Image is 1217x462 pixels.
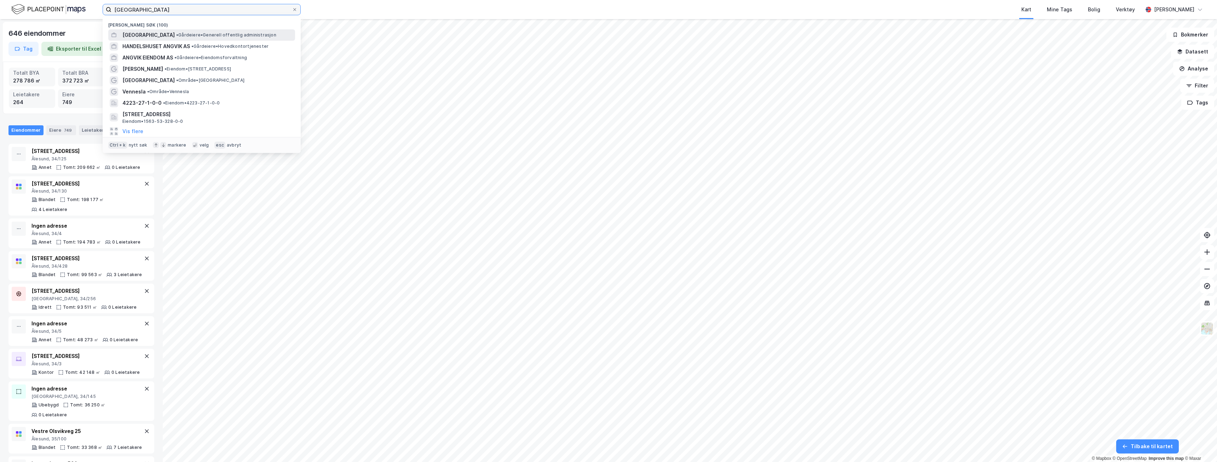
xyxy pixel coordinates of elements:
div: Kontor [39,370,54,375]
div: 0 Leietakere [108,304,137,310]
span: Gårdeiere • Hovedkontortjenester [191,44,269,49]
div: 0 Leietakere [112,165,140,170]
span: • [163,100,165,105]
div: Tomt: 198 177 ㎡ [67,197,104,203]
div: 0 Leietakere [39,412,67,418]
a: Mapbox [1092,456,1111,461]
div: Leietakere [13,91,51,98]
iframe: Chat Widget [1182,428,1217,462]
div: Ålesund, 34/3 [31,361,140,367]
img: Z [1200,322,1214,335]
a: OpenStreetMap [1113,456,1147,461]
div: Ålesund, 34/130 [31,188,143,194]
div: Annet [39,165,52,170]
span: [GEOGRAPHIC_DATA] [122,31,175,39]
div: 0 Leietakere [110,337,138,343]
div: Blandet [39,272,56,278]
div: Ålesund, 34/5 [31,329,138,334]
span: 4223-27-1-0-0 [122,99,162,107]
span: [GEOGRAPHIC_DATA] [122,76,175,85]
span: • [191,44,194,49]
div: [GEOGRAPHIC_DATA], 34/256 [31,296,137,302]
div: Kontrollprogram for chat [1182,428,1217,462]
div: Vestre Olsvikveg 25 [31,427,142,435]
span: Gårdeiere • Generell offentlig administrasjon [176,32,276,38]
div: [STREET_ADDRESS] [31,179,143,188]
input: Søk på adresse, matrikkel, gårdeiere, leietakere eller personer [111,4,292,15]
div: Ingen adresse [31,384,143,393]
span: • [165,66,167,72]
div: velg [200,142,209,148]
span: • [147,89,149,94]
div: nytt søk [129,142,148,148]
span: Eiendom • [STREET_ADDRESS] [165,66,231,72]
div: Eiere [46,125,76,135]
button: Datasett [1171,45,1214,59]
div: Ingen adresse [31,319,138,328]
button: Tags [1181,96,1214,110]
div: Totalt BYA [13,69,51,77]
div: 278 786 ㎡ [13,77,51,85]
span: • [176,78,178,83]
a: Improve this map [1149,456,1184,461]
div: 372 723 ㎡ [62,77,100,85]
div: Kart [1021,5,1031,14]
button: Bokmerker [1166,28,1214,42]
div: [STREET_ADDRESS] [31,147,140,155]
div: Eiendommer [8,125,44,135]
div: Tomt: 42 148 ㎡ [65,370,100,375]
div: Tomt: 93 511 ㎡ [63,304,97,310]
button: Tilbake til kartet [1116,439,1179,454]
button: Filter [1180,79,1214,93]
span: Gårdeiere • Eiendomsforvaltning [174,55,247,61]
button: Analyse [1173,62,1214,76]
div: Annet [39,239,52,245]
div: markere [168,142,186,148]
div: Tomt: 194 783 ㎡ [63,239,101,245]
span: • [174,55,177,60]
span: Eiendom • 4223-27-1-0-0 [163,100,220,106]
div: Ingen adresse [31,222,140,230]
div: Ctrl + k [108,142,127,149]
div: Mine Tags [1047,5,1072,14]
div: Ålesund, 34/125 [31,156,140,162]
div: 0 Leietakere [112,239,140,245]
div: Tomt: 99 563 ㎡ [67,272,102,278]
span: Vennesla [122,87,146,96]
div: avbryt [227,142,241,148]
div: 4 Leietakere [39,207,67,212]
div: Tomt: 36 250 ㎡ [70,402,105,408]
div: Eiere [62,91,100,98]
div: Leietakere [79,125,122,135]
div: 749 [63,127,73,134]
span: Område • [GEOGRAPHIC_DATA] [176,78,244,83]
div: [STREET_ADDRESS] [31,254,142,263]
span: Eiendom • 1563-53-328-0-0 [122,119,183,124]
div: 749 [62,98,100,106]
div: [GEOGRAPHIC_DATA], 34/145 [31,394,143,399]
span: HANDELSHUSET ANGVIK AS [122,42,190,51]
div: Ålesund, 35/100 [31,436,142,442]
div: 3 Leietakere [114,272,142,278]
img: logo.f888ab2527a4732fd821a326f86c7f29.svg [11,3,86,16]
div: 646 eiendommer [8,28,67,39]
span: ANGVIK EIENDOM AS [122,53,173,62]
span: • [176,32,178,38]
button: Vis flere [122,127,143,136]
div: Blandet [39,197,56,203]
button: Tag [8,42,39,56]
button: Eksporter til Excel [41,42,107,56]
div: Tomt: 48 273 ㎡ [63,337,98,343]
div: Ålesund, 34/428 [31,263,142,269]
div: [STREET_ADDRESS] [31,352,140,360]
div: Ubebygd [39,402,59,408]
div: Blandet [39,445,56,450]
span: Område • Vennesla [147,89,189,95]
div: 264 [13,98,51,106]
div: Bolig [1088,5,1100,14]
div: Totalt BRA [62,69,100,77]
div: Tomt: 209 662 ㎡ [63,165,100,170]
div: [STREET_ADDRESS] [31,287,137,295]
div: 7 Leietakere [114,445,142,450]
div: Idrett [39,304,52,310]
